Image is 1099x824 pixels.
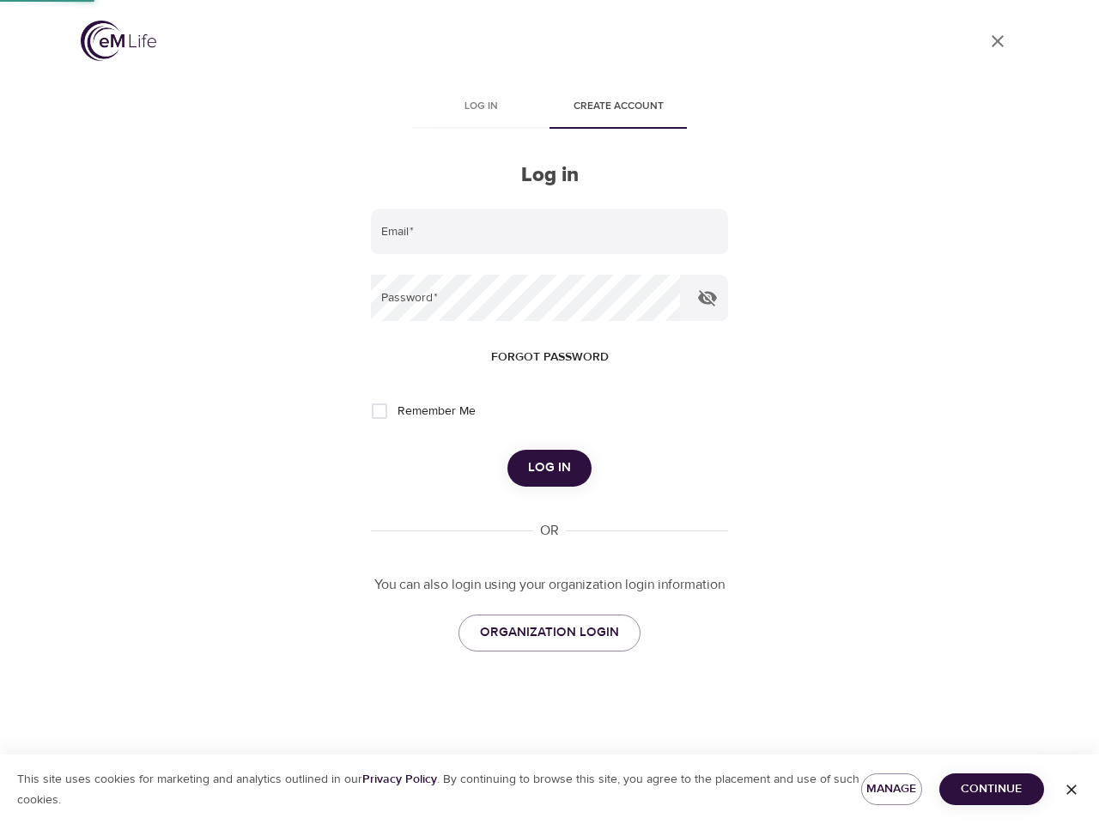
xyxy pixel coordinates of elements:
[953,779,1030,800] span: Continue
[875,779,908,800] span: Manage
[362,772,437,787] a: Privacy Policy
[528,457,571,479] span: Log in
[371,163,728,188] h2: Log in
[507,450,592,486] button: Log in
[861,773,922,805] button: Manage
[371,88,728,129] div: disabled tabs example
[371,575,728,595] p: You can also login using your organization login information
[939,773,1044,805] button: Continue
[81,21,156,61] img: logo
[458,615,641,651] a: ORGANIZATION LOGIN
[560,98,677,116] span: Create account
[422,98,539,116] span: Log in
[491,347,609,368] span: Forgot password
[977,21,1018,62] a: close
[398,403,476,421] span: Remember Me
[533,521,566,541] div: OR
[484,342,616,373] button: Forgot password
[480,621,619,644] span: ORGANIZATION LOGIN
